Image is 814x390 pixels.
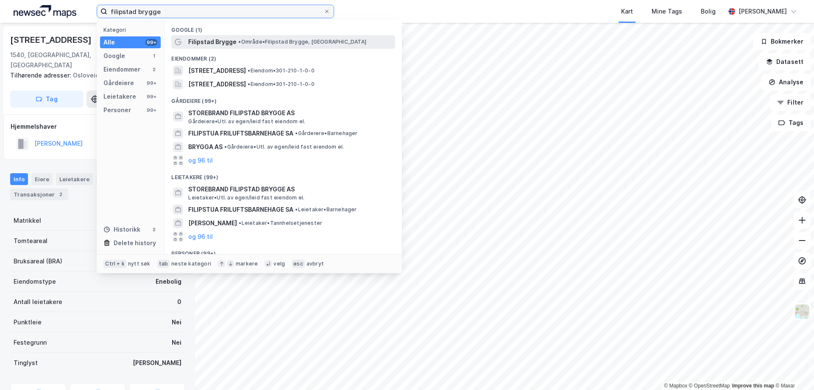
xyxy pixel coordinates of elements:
div: 2 [56,190,65,199]
div: [PERSON_NAME] [739,6,787,17]
span: Leietaker • Tannhelsetjenester [239,220,322,227]
span: FILIPSTUA FRILUFTSBARNEHAGE SA [188,128,293,138]
div: [STREET_ADDRESS] [10,33,93,47]
span: Filipstad Brygge [188,37,237,47]
div: 99+ [145,93,157,100]
div: [PERSON_NAME] [133,358,181,368]
img: Z [794,304,810,320]
div: Mine Tags [652,6,682,17]
div: Google [103,51,125,61]
div: Google (1) [164,20,402,35]
span: • [224,144,227,150]
button: og 96 til [188,232,213,242]
div: Eiendomstype [14,277,56,287]
span: Område • Filipstad Brygge, [GEOGRAPHIC_DATA] [238,39,366,45]
div: Datasett [96,173,128,185]
button: og 96 til [188,155,213,166]
div: Antall leietakere [14,297,62,307]
div: Historikk [103,224,140,235]
span: Gårdeiere • Utl. av egen/leid fast eiendom el. [224,144,344,150]
div: 2 [151,226,157,233]
button: Bokmerker [753,33,811,50]
div: Leietakere [56,173,93,185]
button: Filter [770,94,811,111]
span: • [248,81,250,87]
div: 0 [177,297,181,307]
button: Analyse [761,74,811,91]
div: Matrikkel [14,216,41,226]
img: logo.a4113a55bc3d86da70a041830d287a7e.svg [14,5,76,18]
div: esc [292,260,305,268]
div: Kategori [103,27,161,33]
button: Datasett [759,53,811,70]
div: velg [273,260,285,267]
div: tab [157,260,170,268]
span: STOREBRAND FILIPSTAD BRYGGE AS [188,108,392,118]
div: 99+ [145,107,157,113]
div: markere [236,260,258,267]
div: Bolig [701,6,716,17]
button: Tags [771,114,811,131]
span: [PERSON_NAME] [188,218,237,228]
div: Eiendommer (2) [164,49,402,64]
div: Osloveien 1471 [10,70,178,80]
div: Personer [103,105,131,115]
a: Improve this map [732,383,774,389]
div: Nei [172,317,181,327]
div: Bruksareal (BRA) [14,256,62,266]
div: Tinglyst [14,358,38,368]
span: Leietaker • Barnehager [295,206,357,213]
input: Søk på adresse, matrikkel, gårdeiere, leietakere eller personer [107,5,323,18]
span: [STREET_ADDRESS] [188,79,246,89]
span: Leietaker • Utl. av egen/leid fast eiendom el. [188,194,304,201]
div: Personer (99+) [164,243,402,259]
div: Kontrollprogram for chat [772,349,814,390]
span: Gårdeiere • Barnehager [295,130,357,137]
div: 2 [151,66,157,73]
div: 99+ [145,80,157,86]
div: Transaksjoner [10,188,68,200]
div: Punktleie [14,317,42,327]
div: Delete history [114,238,156,248]
div: Eiere [31,173,53,185]
div: Leietakere (99+) [164,167,402,183]
a: OpenStreetMap [689,383,730,389]
div: 1 [151,53,157,59]
div: Info [10,173,28,185]
span: • [239,220,241,226]
div: neste kategori [171,260,211,267]
div: Leietakere [103,91,136,102]
div: avbryt [307,260,324,267]
span: STOREBRAND FILIPSTAD BRYGGE AS [188,184,392,194]
div: 99+ [145,39,157,46]
div: Gårdeiere (99+) [164,91,402,106]
div: Alle [103,37,115,47]
span: Gårdeiere • Utl. av egen/leid fast eiendom el. [188,118,305,125]
span: • [295,206,298,213]
span: Eiendom • 301-210-1-0-0 [248,67,314,74]
div: Gårdeiere [103,78,134,88]
div: Nei [172,337,181,348]
span: FILIPSTUA FRILUFTSBARNEHAGE SA [188,205,293,215]
a: Mapbox [664,383,687,389]
span: • [295,130,298,136]
div: Enebolig [156,277,181,287]
div: Tomteareal [14,236,47,246]
div: Kart [621,6,633,17]
div: Ctrl + k [103,260,126,268]
span: Eiendom • 301-210-1-0-0 [248,81,314,88]
span: Tilhørende adresser: [10,72,73,79]
span: • [238,39,241,45]
div: Festegrunn [14,337,47,348]
div: 1540, [GEOGRAPHIC_DATA], [GEOGRAPHIC_DATA] [10,50,148,70]
span: • [248,67,250,74]
button: Tag [10,91,83,108]
div: nytt søk [128,260,151,267]
div: Hjemmelshaver [11,122,184,132]
div: Eiendommer [103,64,140,75]
span: BRYGGA AS [188,142,223,152]
span: [STREET_ADDRESS] [188,66,246,76]
iframe: Chat Widget [772,349,814,390]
